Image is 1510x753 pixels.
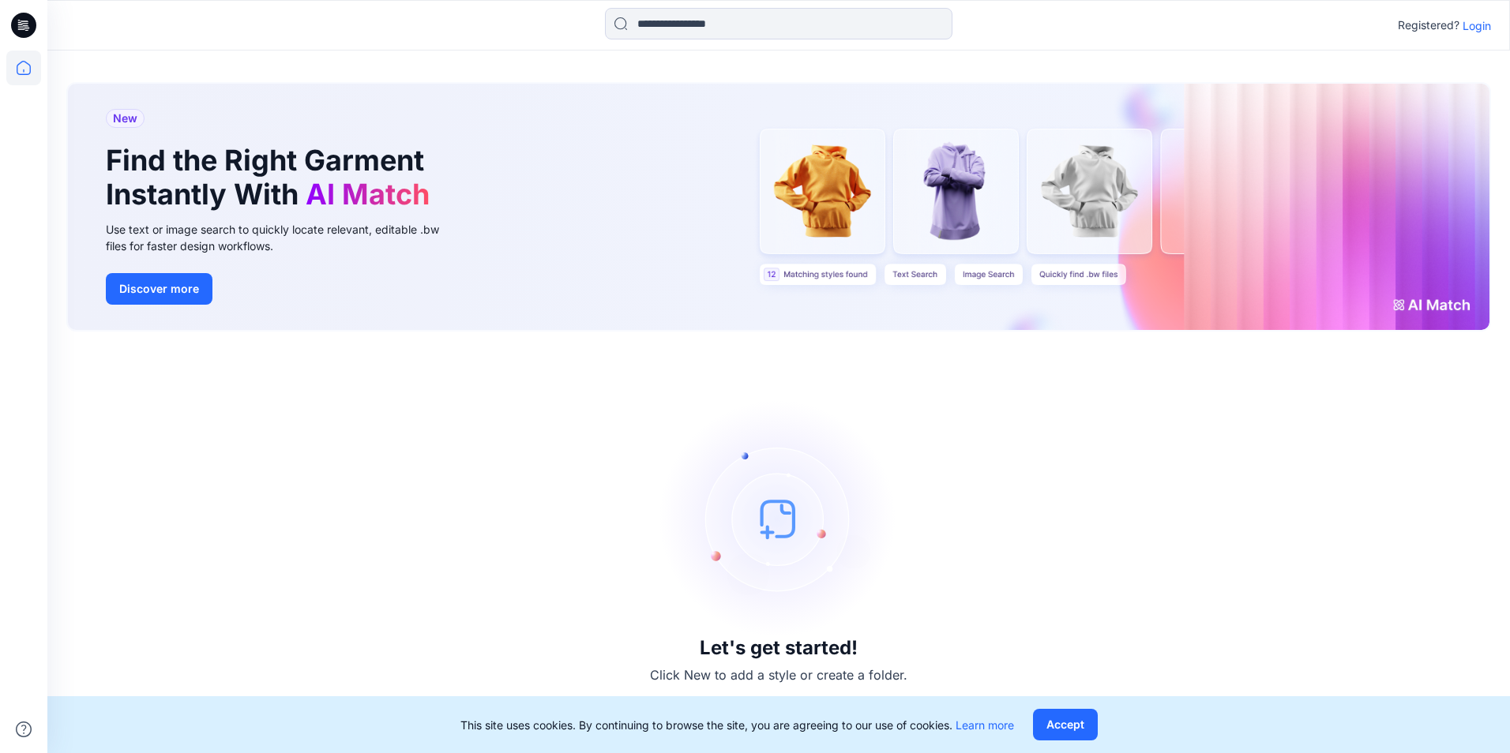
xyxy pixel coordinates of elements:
button: Accept [1033,709,1098,740]
span: New [113,109,137,128]
p: Registered? [1398,16,1459,35]
h1: Find the Right Garment Instantly With [106,144,438,212]
button: Discover more [106,273,212,305]
h3: Let's get started! [700,637,858,659]
span: AI Match [306,177,430,212]
a: Learn more [956,718,1014,732]
div: Use text or image search to quickly locate relevant, editable .bw files for faster design workflows. [106,221,461,254]
p: Login [1463,17,1491,34]
p: Click New to add a style or create a folder. [650,665,907,684]
p: This site uses cookies. By continuing to browse the site, you are agreeing to our use of cookies. [460,717,1014,733]
img: empty-state-image.svg [660,400,897,637]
